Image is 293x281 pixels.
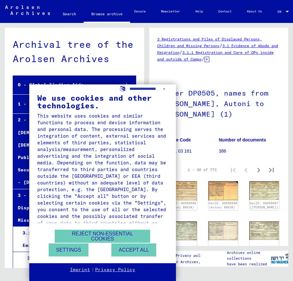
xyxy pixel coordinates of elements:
button: Settings [49,243,88,256]
div: This website uses cookies and similar functions to process end device information and personal da... [37,112,168,233]
div: We use cookies and other technologies. [37,94,168,109]
a: Imprint [70,267,90,273]
button: Accept all [111,243,156,256]
button: Reject non-essential cookies [55,230,150,243]
a: Privacy Policy [95,267,135,273]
